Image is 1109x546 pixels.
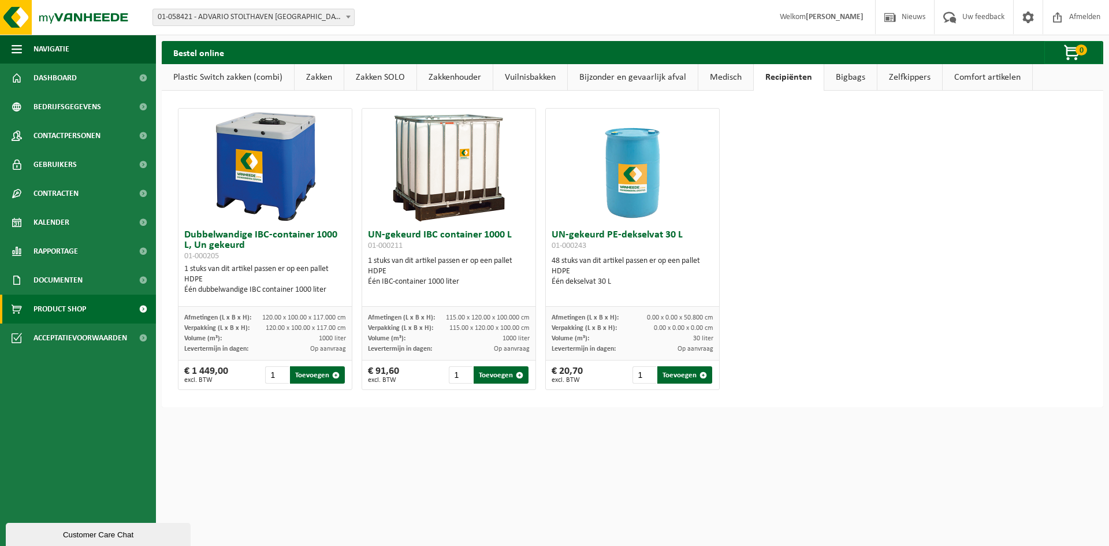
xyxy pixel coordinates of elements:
[290,366,345,384] button: Toevoegen
[184,230,346,261] h3: Dubbelwandige IBC-container 1000 L, Un gekeurd
[943,64,1032,91] a: Comfort artikelen
[654,325,713,332] span: 0.00 x 0.00 x 0.00 cm
[162,41,236,64] h2: Bestel online
[449,325,530,332] span: 115.00 x 120.00 x 100.00 cm
[34,295,86,324] span: Product Shop
[184,366,228,384] div: € 1 449,00
[368,230,530,253] h3: UN-gekeurd IBC container 1000 L
[449,366,472,384] input: 1
[319,335,346,342] span: 1000 liter
[552,335,589,342] span: Volume (m³):
[552,266,713,277] div: HDPE
[184,252,219,261] span: 01-000205
[152,9,355,26] span: 01-058421 - ADVARIO STOLTHAVEN ANTWERPEN NV - ANTWERPEN
[34,121,101,150] span: Contactpersonen
[417,64,493,91] a: Zakkenhouder
[446,314,530,321] span: 115.00 x 120.00 x 100.000 cm
[824,64,877,91] a: Bigbags
[368,366,399,384] div: € 91,60
[1044,41,1102,64] button: 0
[153,9,354,25] span: 01-058421 - ADVARIO STOLTHAVEN ANTWERPEN NV - ANTWERPEN
[493,64,567,91] a: Vuilnisbakken
[678,346,713,352] span: Op aanvraag
[34,92,101,121] span: Bedrijfsgegevens
[368,377,399,384] span: excl. BTW
[552,230,713,253] h3: UN-gekeurd PE-dekselvat 30 L
[693,335,713,342] span: 30 liter
[34,266,83,295] span: Documenten
[552,314,619,321] span: Afmetingen (L x B x H):
[162,64,294,91] a: Plastic Switch zakken (combi)
[34,237,78,266] span: Rapportage
[647,314,713,321] span: 0.00 x 0.00 x 50.800 cm
[344,64,416,91] a: Zakken SOLO
[184,264,346,295] div: 1 stuks van dit artikel passen er op een pallet
[474,366,529,384] button: Toevoegen
[391,109,507,224] img: 01-000211
[552,325,617,332] span: Verpakking (L x B x H):
[698,64,753,91] a: Medisch
[552,377,583,384] span: excl. BTW
[503,335,530,342] span: 1000 liter
[310,346,346,352] span: Op aanvraag
[34,35,69,64] span: Navigatie
[1075,44,1087,55] span: 0
[184,314,251,321] span: Afmetingen (L x B x H):
[568,64,698,91] a: Bijzonder en gevaarlijk afval
[368,277,530,287] div: Één IBC-container 1000 liter
[184,274,346,285] div: HDPE
[266,325,346,332] span: 120.00 x 100.00 x 117.00 cm
[184,335,222,342] span: Volume (m³):
[806,13,864,21] strong: [PERSON_NAME]
[552,242,586,250] span: 01-000243
[34,150,77,179] span: Gebruikers
[552,277,713,287] div: Één dekselvat 30 L
[552,346,616,352] span: Levertermijn in dagen:
[368,242,403,250] span: 01-000211
[552,256,713,287] div: 48 stuks van dit artikel passen er op een pallet
[877,64,942,91] a: Zelfkippers
[295,64,344,91] a: Zakken
[632,366,656,384] input: 1
[657,366,712,384] button: Toevoegen
[34,179,79,208] span: Contracten
[754,64,824,91] a: Recipiënten
[262,314,346,321] span: 120.00 x 100.00 x 117.000 cm
[265,366,289,384] input: 1
[552,366,583,384] div: € 20,70
[184,346,248,352] span: Levertermijn in dagen:
[368,256,530,287] div: 1 stuks van dit artikel passen er op een pallet
[184,285,346,295] div: Één dubbelwandige IBC container 1000 liter
[368,325,433,332] span: Verpakking (L x B x H):
[34,208,69,237] span: Kalender
[494,346,530,352] span: Op aanvraag
[368,335,405,342] span: Volume (m³):
[368,266,530,277] div: HDPE
[34,64,77,92] span: Dashboard
[368,346,432,352] span: Levertermijn in dagen:
[184,325,250,332] span: Verpakking (L x B x H):
[184,377,228,384] span: excl. BTW
[207,109,323,224] img: 01-000205
[368,314,435,321] span: Afmetingen (L x B x H):
[6,521,193,546] iframe: chat widget
[575,109,690,224] img: 01-000243
[34,324,127,352] span: Acceptatievoorwaarden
